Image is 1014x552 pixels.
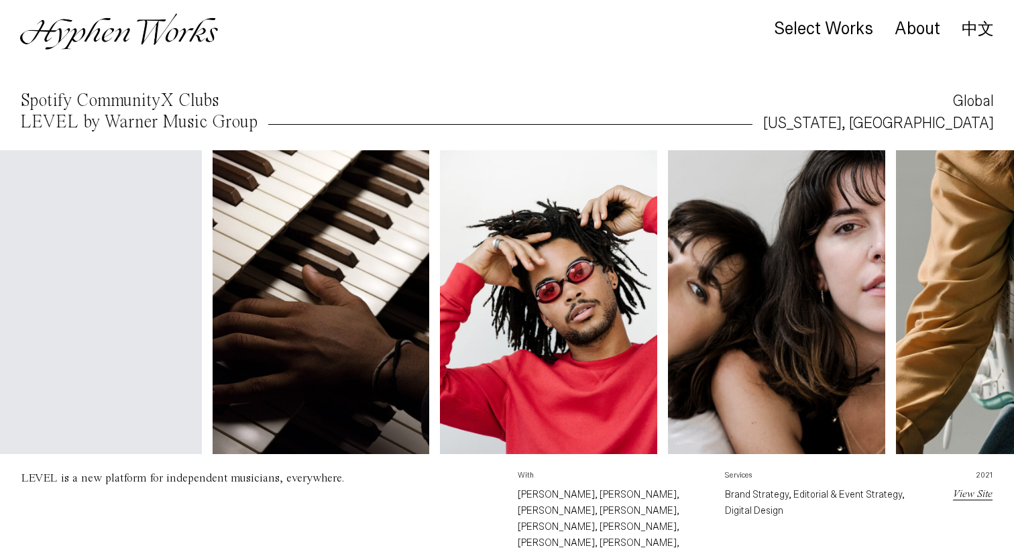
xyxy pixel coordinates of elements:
img: c5588393-9b9b-4327-b282-e5bf47ebcaae_29-hyphen-works.jpg [213,150,430,455]
p: 2021 [932,470,993,486]
img: Hyphen Works [20,13,218,50]
p: With [518,470,703,486]
div: LEVEL is a new platform for independent musicians, everywhere. [21,472,344,484]
a: About [895,22,940,37]
a: 中文 [962,21,994,36]
a: View Site [953,489,993,500]
img: 1331a89e-f463-4ba4-b830-2a99f878a646_50-hyphen-works.jpg [668,150,885,455]
a: Select Works [774,22,873,37]
div: [US_STATE], [GEOGRAPHIC_DATA] [763,113,994,134]
div: Spotify CommunityX Clubs [20,92,219,110]
p: Services [725,470,911,486]
div: Global [953,91,994,112]
div: Select Works [774,19,873,38]
div: LEVEL by Warner Music Group [20,113,258,131]
div: About [895,19,940,38]
p: Brand Strategy, Editorial & Event Strategy, Digital Design [725,486,911,518]
img: c3f1af01-078a-4206-a829-7e2fc5acca89_74-hyphen-works.jpg [440,150,657,455]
